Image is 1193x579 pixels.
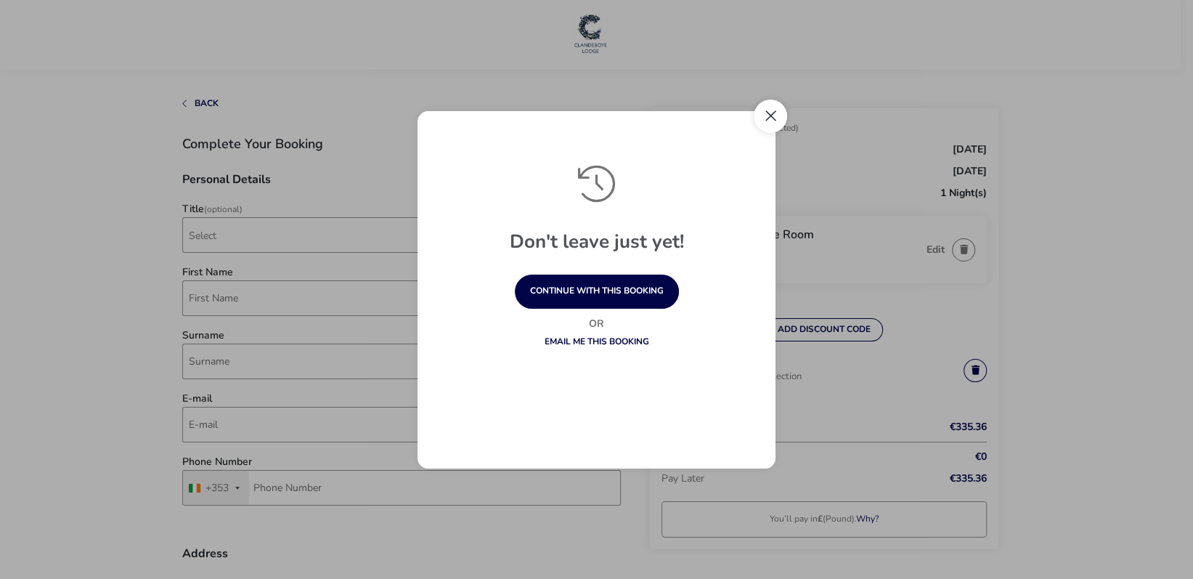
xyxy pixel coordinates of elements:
p: Or [481,316,713,331]
button: continue with this booking [515,275,679,309]
div: exitPrevention [418,111,775,469]
h1: Don't leave just yet! [439,232,754,275]
a: Email me this booking [545,336,649,347]
button: Close [754,100,787,133]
